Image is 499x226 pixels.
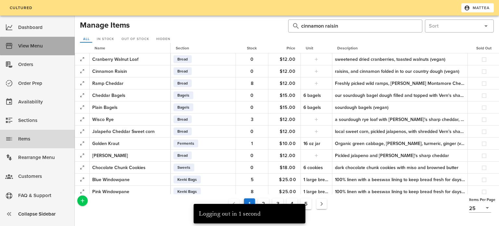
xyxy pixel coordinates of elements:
button: Mattea [461,3,494,12]
span: 0 [242,69,262,74]
button: $10.00 [277,138,298,149]
a: In Stock [94,36,117,43]
span: $12.00 [277,69,298,74]
a: All [80,36,92,43]
div: 6 bagels [303,92,329,99]
th: Name [89,43,171,53]
button: Expand Record [78,151,87,160]
div: sweetened dried cranberries, toasted walnuts (vegan) [335,56,465,63]
div: Logging out in 1 second [199,208,298,219]
button: Expand Record [78,127,87,136]
div: 100% linen with a beeswax lining to keep bread fresh for days without plastic and allows loaf to ... [335,188,465,195]
button: Expand Record [78,103,87,112]
a: Hidden [153,36,173,43]
span: Bread [177,127,188,135]
span: Keeki Bags [177,188,197,195]
span: 3 [242,117,262,122]
button: 8 [242,186,262,197]
input: Sort [429,21,480,31]
span: Bread [177,115,188,123]
span: Unit [306,46,313,50]
span: All [83,37,90,41]
div: Wisco Rye [92,116,168,123]
div: Orders [18,59,70,70]
div: raisins, and cinnamon folded in to our country dough (vegan) [335,68,465,75]
button: Next page [316,199,327,209]
div: 25 [469,204,491,212]
span: Section [176,46,189,50]
button: $25.00 [277,186,298,197]
button: Expand Record [78,67,87,76]
div: Hit Enter to search [288,20,422,33]
div: Pink Windowpane [92,188,168,195]
span: Hidden [156,37,170,41]
div: Collapse Sidebar [18,209,70,219]
div: dark chocolate chunk cookies with miso and browned butter [335,164,465,171]
button: $12.00 [277,150,298,161]
div: Chocolate Chunk Cookies [92,164,168,171]
button: 0 [242,150,262,161]
span: Description [337,46,358,50]
div: Availability [18,97,70,107]
button: Expand Record [78,139,87,148]
div: Items [18,134,70,144]
button: $12.00 [277,113,298,125]
div: 16 oz jar [303,140,329,147]
div: View Menu [18,41,70,51]
div: 1 large bread bag [303,176,329,183]
span: $12.00 [277,81,298,86]
span: $12.00 [277,117,298,122]
div: Golden Kraut [92,140,168,147]
span: Stock [247,46,257,50]
span: Bread [177,152,188,159]
div: Sections [18,115,70,126]
th: Description [332,43,467,53]
button: 8 [242,77,262,89]
button: Expand Record [78,55,87,64]
div: 25 [469,206,476,211]
div: Rearrange Menu [18,152,70,163]
div: Dashboard [18,22,70,33]
div: Jalapeño Cheddar Sweet corn [92,128,168,135]
div: Records 1 - 25 of 115 [88,212,468,221]
div: Blue Windowpane [92,176,168,183]
button: Goto Page 3 [272,198,283,209]
th: Unit [301,43,332,53]
span: 8 [242,81,262,86]
span: $25.00 [277,177,298,182]
button: 3 [242,113,262,125]
span: 0 [242,165,262,170]
div: 100% linen with a beeswax lining to keep bread fresh for days without plastic and allows loaf to ... [335,176,465,183]
div: Ramp Cheddar [92,80,168,87]
span: In Stock [96,37,114,41]
div: Plain Bagels [92,104,168,111]
span: 0 [242,105,262,110]
button: 0 [242,162,262,173]
button: Expand Record [78,79,87,88]
span: Cultured [9,6,32,10]
div: Cranberry Walnut Loaf [92,56,168,63]
button: $12.00 [277,77,298,89]
button: 0 [242,65,262,77]
span: Sweets [177,164,190,171]
span: Keeki Bags [177,176,197,183]
th: Stock [236,43,268,53]
span: 5 [242,177,262,182]
button: Goto Page 2 [258,198,269,209]
div: Cinnamon Raisin [92,68,168,75]
button: Current Page, Page 1 [244,198,255,209]
span: 0 [242,129,262,134]
button: $18.00 [277,162,298,173]
div: a sourdough rye loaf with [PERSON_NAME]’s sharp cheddar, caramelized shallots, and [PERSON_NAME] [335,116,465,123]
span: Ferments [177,140,194,147]
button: 1 [242,138,262,149]
button: $15.00 [277,89,298,101]
button: Expand Record [78,115,87,124]
div: 6 bagels [303,104,329,111]
button: Expand Record [78,187,87,196]
button: 0 [242,126,262,137]
div: 1 large bread bag [303,188,329,195]
div: [PERSON_NAME] [92,152,168,159]
button: Expand Record [78,163,87,172]
span: 0 [242,93,262,98]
